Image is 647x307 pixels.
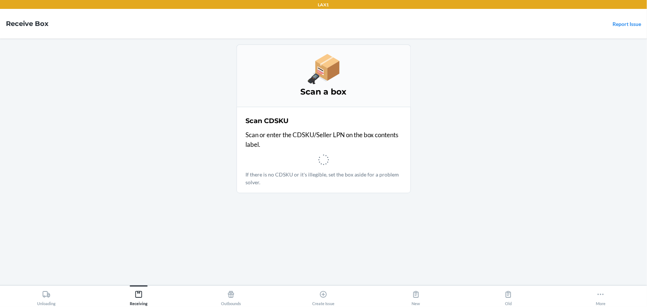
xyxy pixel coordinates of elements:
div: New [412,287,420,306]
a: Report Issue [613,21,641,27]
div: Create Issue [312,287,334,306]
button: Outbounds [185,285,277,306]
div: Outbounds [221,287,241,306]
div: Unloading [37,287,56,306]
div: More [596,287,605,306]
button: New [370,285,462,306]
h4: Receive Box [6,19,49,29]
button: Receiving [92,285,185,306]
h2: Scan CDSKU [246,116,289,126]
h3: Scan a box [246,86,402,98]
button: Old [462,285,554,306]
button: Create Issue [277,285,370,306]
p: If there is no CDSKU or it's illegible, set the box aside for a problem solver. [246,171,402,186]
div: Receiving [130,287,148,306]
button: More [555,285,647,306]
p: LAX1 [318,1,329,8]
p: Scan or enter the CDSKU/Seller LPN on the box contents label. [246,130,402,149]
div: Old [504,287,512,306]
